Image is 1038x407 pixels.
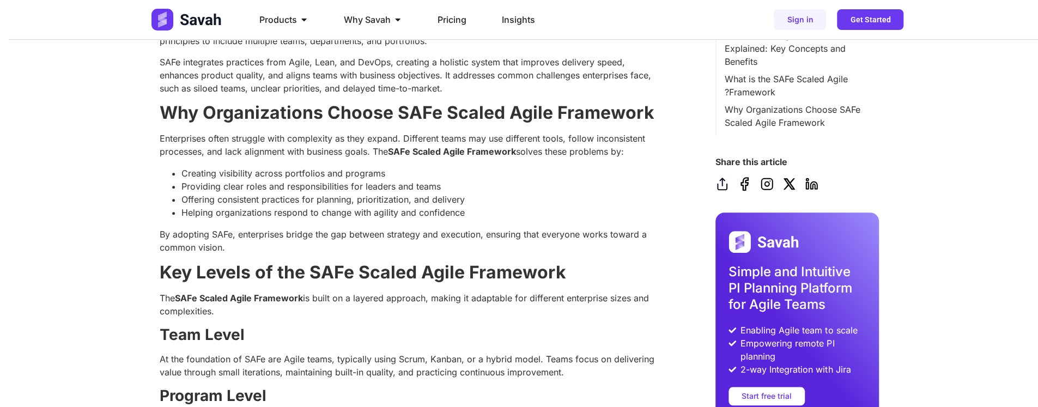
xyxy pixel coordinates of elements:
p: The is built on a layered approach, making it adaptable for different enterprise sizes and comple... [160,291,661,318]
li: Offering consistent practices for planning, prioritization, and delivery [181,193,661,206]
span: 2-way Integration with Jira [738,363,851,376]
a: Key Levels of the SAFe Scaled Agile Framework [725,133,870,160]
a: Insights [502,13,535,26]
h4: Share this article [715,157,879,166]
strong: Team Level [160,325,245,344]
iframe: Chat Widget [984,355,1038,407]
span: Sign in [787,16,813,23]
li: Helping organizations respond to change with agility and confidence [181,206,661,219]
span: Start free trial [742,392,792,400]
a: Sign in [774,9,826,30]
li: Creating visibility across portfolios and programs [181,167,661,180]
strong: SAFe Scaled Agile Framework [388,146,516,157]
strong: SAFe Scaled Agile Framework [175,293,303,303]
strong: Key Levels of the SAFe Scaled Agile Framework [160,262,566,283]
strong: Why Organizations Choose SAFe Scaled Agile Framework [160,102,654,123]
a: Pricing [438,13,466,26]
span: Get Started [850,16,890,23]
h3: Simple and Intuitive PI Planning Platform for Agile Teams [729,264,866,313]
p: SAFe integrates practices from Agile, Lean, and DevOps, creating a holistic system that improves ... [160,56,661,95]
div: Menu Toggle [251,9,633,31]
span: Products [259,13,297,26]
a: Why Organizations Choose SAFe Scaled Agile Framework [725,103,870,129]
a: Start free trial [729,387,805,405]
a: SAFe Scaled Agile Framework Explained: Key Concepts and Benefits [725,29,870,68]
nav: Menu [251,9,633,31]
strong: Program Level [160,386,266,405]
span: Why Savah [344,13,391,26]
a: Get Started [837,9,903,30]
span: Enabling Agile team to scale [738,324,857,337]
li: Providing clear roles and responsibilities for leaders and teams [181,180,661,193]
p: Enterprises often struggle with complexity as they expand. Different teams may use different tool... [160,132,661,158]
p: At the foundation of SAFe are Agile teams, typically using Scrum, Kanban, or a hybrid model. Team... [160,353,661,379]
span: Empowering remote PI planning [738,337,865,363]
a: What is the SAFe Scaled Agile Framework? [725,72,870,99]
p: By adopting SAFe, enterprises bridge the gap between strategy and execution, ensuring that everyo... [160,228,661,254]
